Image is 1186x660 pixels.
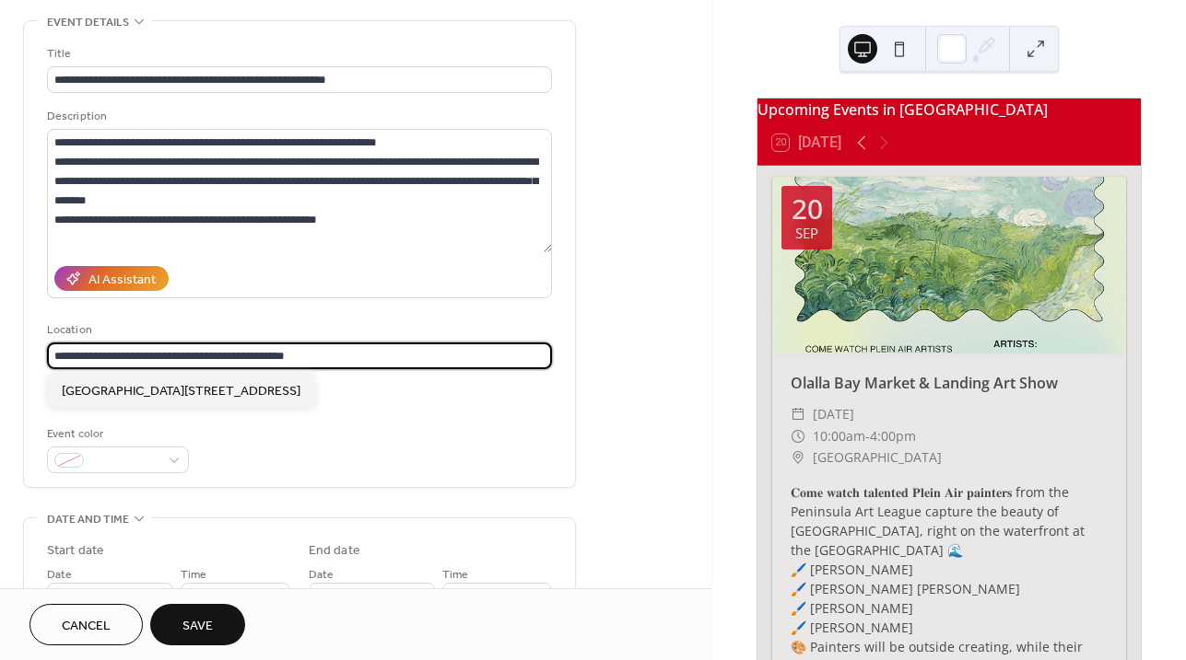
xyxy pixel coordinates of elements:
[88,271,156,290] div: AI Assistant
[792,195,823,223] div: 20
[813,425,865,447] span: 10:00am
[757,98,1141,121] div: Upcoming Events in [GEOGRAPHIC_DATA]
[309,565,334,585] span: Date
[47,510,129,529] span: Date and time
[47,13,129,32] span: Event details
[791,403,805,425] div: ​
[791,446,805,469] div: ​
[150,604,245,645] button: Save
[181,565,206,585] span: Time
[47,320,548,340] div: Location
[62,382,300,401] span: [GEOGRAPHIC_DATA][STREET_ADDRESS]
[182,617,213,636] span: Save
[54,266,169,291] button: AI Assistant
[309,541,360,561] div: End date
[47,107,548,126] div: Description
[47,541,104,561] div: Start date
[865,425,870,447] span: -
[47,565,72,585] span: Date
[813,446,942,469] span: [GEOGRAPHIC_DATA]
[47,44,548,64] div: Title
[29,604,143,645] button: Cancel
[870,425,916,447] span: 4:00pm
[772,372,1126,394] div: Olalla Bay Market & Landing Art Show
[791,425,805,447] div: ​
[62,617,111,636] span: Cancel
[813,403,854,425] span: [DATE]
[47,424,185,444] div: Event color
[795,226,818,240] div: Sep
[442,565,468,585] span: Time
